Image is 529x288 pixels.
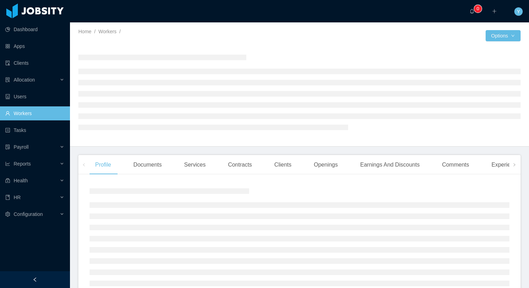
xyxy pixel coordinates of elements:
[128,155,167,175] div: Documents
[98,29,117,34] a: Workers
[5,56,64,70] a: icon: auditClients
[5,106,64,120] a: icon: userWorkers
[486,155,525,175] div: Experience
[14,195,21,200] span: HR
[14,77,35,83] span: Allocation
[5,22,64,36] a: icon: pie-chartDashboard
[14,161,31,167] span: Reports
[436,155,474,175] div: Comments
[269,155,297,175] div: Clients
[470,9,474,14] i: icon: bell
[308,155,344,175] div: Openings
[5,212,10,217] i: icon: setting
[517,7,520,16] span: Y
[5,39,64,53] a: icon: appstoreApps
[5,161,10,166] i: icon: line-chart
[5,178,10,183] i: icon: medicine-box
[486,30,521,41] button: Optionsicon: down
[223,155,258,175] div: Contracts
[94,29,96,34] span: /
[119,29,121,34] span: /
[82,163,86,167] i: icon: left
[492,9,497,14] i: icon: plus
[5,123,64,137] a: icon: profileTasks
[5,77,10,82] i: icon: solution
[78,29,91,34] a: Home
[5,145,10,149] i: icon: file-protect
[474,5,481,12] sup: 0
[178,155,211,175] div: Services
[513,163,516,167] i: icon: right
[14,178,28,183] span: Health
[14,211,43,217] span: Configuration
[14,144,29,150] span: Payroll
[90,155,117,175] div: Profile
[5,90,64,104] a: icon: robotUsers
[355,155,425,175] div: Earnings And Discounts
[5,195,10,200] i: icon: book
